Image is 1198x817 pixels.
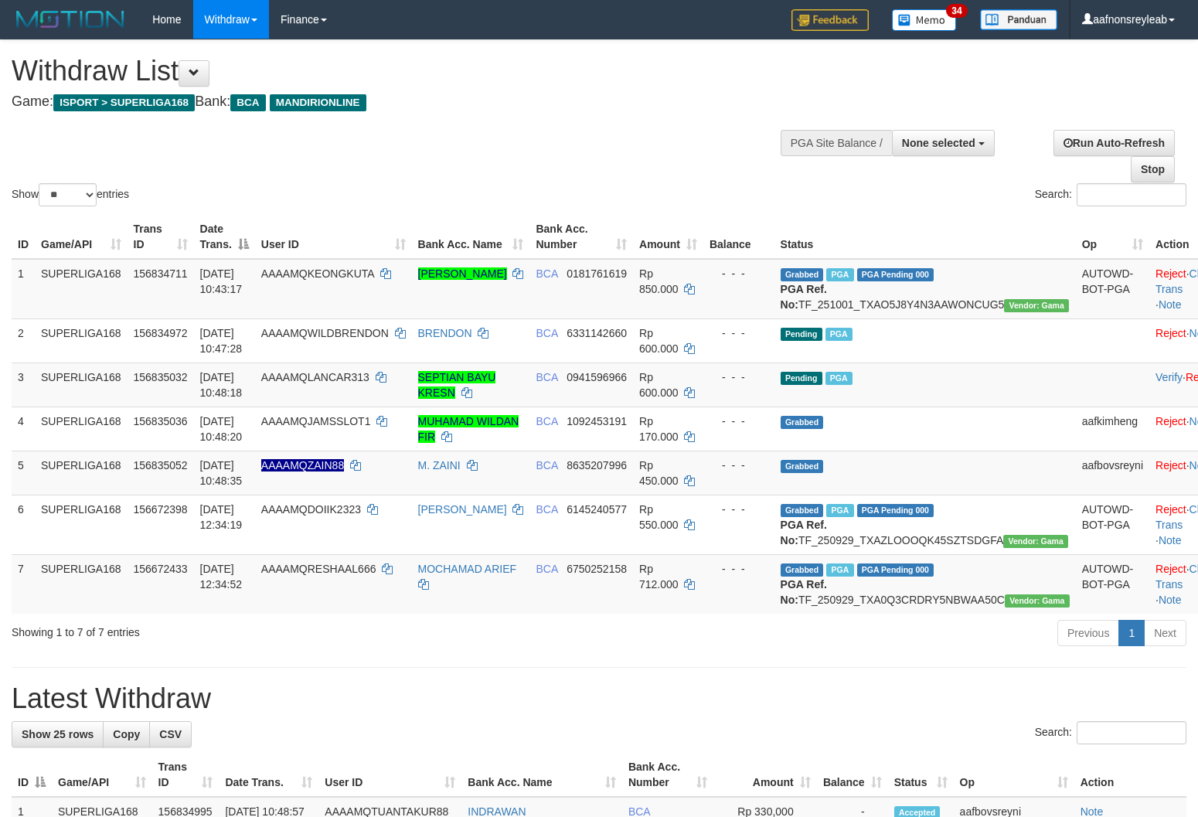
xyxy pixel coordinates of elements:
b: PGA Ref. No: [781,578,827,606]
img: Button%20Memo.svg [892,9,957,31]
input: Search: [1077,721,1186,744]
span: PGA Pending [857,563,934,577]
span: 156834711 [134,267,188,280]
span: PGA Pending [857,504,934,517]
button: None selected [892,130,995,156]
a: Reject [1155,415,1186,427]
span: Rp 600.000 [639,327,679,355]
a: BRENDON [418,327,472,339]
span: BCA [536,371,557,383]
th: Trans ID: activate to sort column ascending [128,215,194,259]
span: Grabbed [781,268,824,281]
span: Rp 550.000 [639,503,679,531]
div: PGA Site Balance / [781,130,892,156]
span: Vendor URL: https://trx31.1velocity.biz [1005,594,1070,608]
span: MANDIRIONLINE [270,94,366,111]
td: AUTOWD-BOT-PGA [1076,259,1149,319]
span: Marked by aafchhiseyha [825,372,853,385]
div: - - - [710,561,768,577]
a: Stop [1131,156,1175,182]
a: Run Auto-Refresh [1053,130,1175,156]
span: BCA [536,503,557,516]
td: SUPERLIGA168 [35,495,128,554]
td: SUPERLIGA168 [35,318,128,363]
span: 156835036 [134,415,188,427]
label: Search: [1035,721,1186,744]
th: Status [774,215,1076,259]
a: Reject [1155,459,1186,471]
td: TF_251001_TXAO5J8Y4N3AAWONCUG5 [774,259,1076,319]
td: 5 [12,451,35,495]
td: SUPERLIGA168 [35,407,128,451]
span: AAAAMQLANCAR313 [261,371,369,383]
div: Showing 1 to 7 of 7 entries [12,618,488,640]
a: Reject [1155,503,1186,516]
td: SUPERLIGA168 [35,259,128,319]
span: [DATE] 10:48:35 [200,459,243,487]
a: Reject [1155,563,1186,575]
th: Balance: activate to sort column ascending [817,753,888,797]
td: aafkimheng [1076,407,1149,451]
span: [DATE] 12:34:19 [200,503,243,531]
a: MUHAMAD WILDAN FIR [418,415,519,443]
td: 7 [12,554,35,614]
div: - - - [710,502,768,517]
span: 156672398 [134,503,188,516]
span: AAAAMQKEONGKUTA [261,267,374,280]
a: Note [1159,298,1182,311]
span: Grabbed [781,460,824,473]
div: - - - [710,325,768,341]
span: Marked by aafchhiseyha [826,268,853,281]
span: AAAAMQDOIIK2323 [261,503,361,516]
th: ID: activate to sort column descending [12,753,52,797]
span: Nama rekening ada tanda titik/strip, harap diedit [261,459,344,471]
a: Next [1144,620,1186,646]
span: Grabbed [781,504,824,517]
span: Rp 712.000 [639,563,679,591]
span: AAAAMQRESHAAL666 [261,563,376,575]
label: Show entries [12,183,129,206]
span: Vendor URL: https://trx31.1velocity.biz [1004,299,1069,312]
a: Note [1159,594,1182,606]
span: Grabbed [781,563,824,577]
div: - - - [710,369,768,385]
th: User ID: activate to sort column ascending [255,215,412,259]
td: aafbovsreyni [1076,451,1149,495]
span: Marked by aafchhiseyha [825,328,853,341]
span: Marked by aafsoycanthlai [826,563,853,577]
span: BCA [536,459,557,471]
span: [DATE] 10:43:17 [200,267,243,295]
td: 3 [12,363,35,407]
span: [DATE] 10:47:28 [200,327,243,355]
th: Game/API: activate to sort column ascending [52,753,152,797]
span: 156835052 [134,459,188,471]
span: BCA [230,94,265,111]
th: Status: activate to sort column ascending [888,753,954,797]
b: PGA Ref. No: [781,283,827,311]
td: 2 [12,318,35,363]
span: Pending [781,328,822,341]
span: Rp 450.000 [639,459,679,487]
td: AUTOWD-BOT-PGA [1076,554,1149,614]
a: Note [1159,534,1182,546]
span: PGA Pending [857,268,934,281]
span: Rp 850.000 [639,267,679,295]
th: Date Trans.: activate to sort column ascending [219,753,318,797]
th: Bank Acc. Name: activate to sort column ascending [412,215,530,259]
div: - - - [710,458,768,473]
span: BCA [536,267,557,280]
input: Search: [1077,183,1186,206]
th: Game/API: activate to sort column ascending [35,215,128,259]
span: Rp 170.000 [639,415,679,443]
img: MOTION_logo.png [12,8,129,31]
a: Previous [1057,620,1119,646]
span: Vendor URL: https://trx31.1velocity.biz [1003,535,1068,548]
th: Bank Acc. Number: activate to sort column ascending [622,753,713,797]
span: Copy 6145240577 to clipboard [567,503,627,516]
th: Action [1074,753,1186,797]
a: Copy [103,721,150,747]
a: MOCHAMAD ARIEF [418,563,517,575]
td: 6 [12,495,35,554]
th: Bank Acc. Number: activate to sort column ascending [529,215,633,259]
span: Grabbed [781,416,824,429]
